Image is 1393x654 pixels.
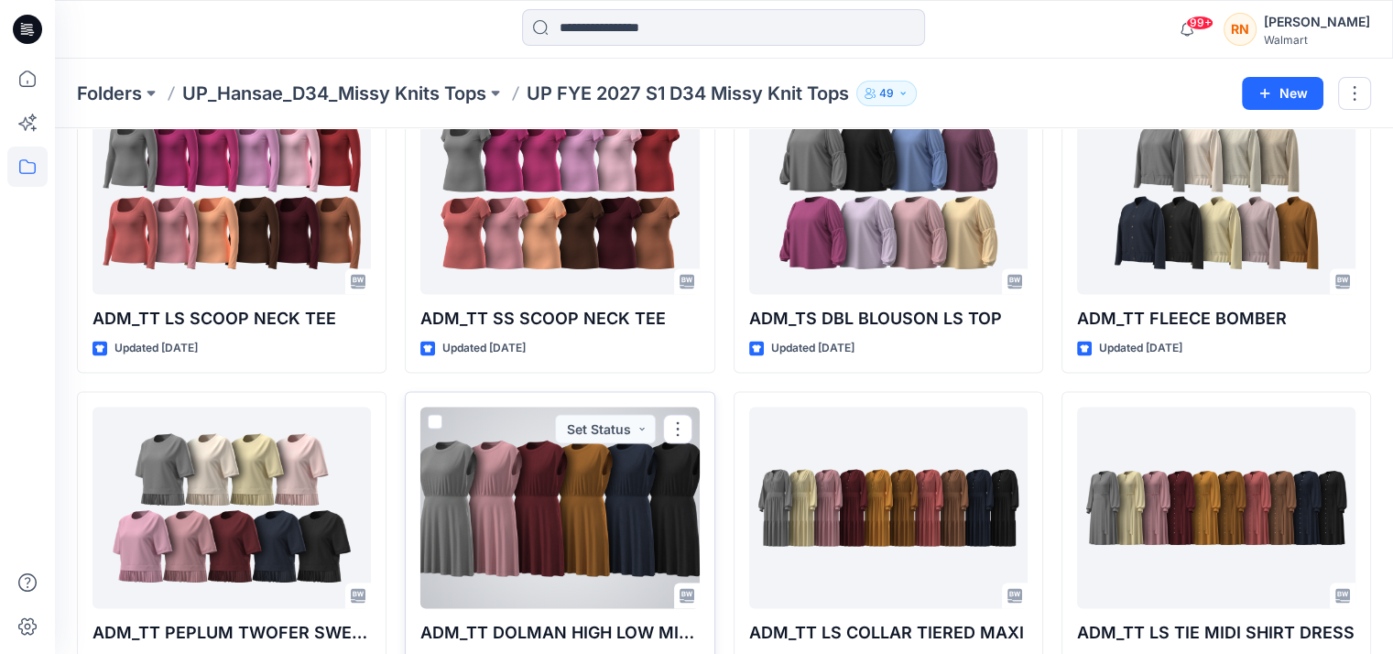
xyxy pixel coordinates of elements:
a: ADM_TT LS SCOOP NECK TEE [93,93,371,294]
p: ADM_TT LS TIE MIDI SHIRT DRESS [1077,619,1355,645]
a: ADM_TT PEPLUM TWOFER SWEATSHIRT [93,407,371,608]
a: ADM_TT FLEECE BOMBER [1077,93,1355,294]
p: Updated [DATE] [1099,338,1182,357]
p: Updated [DATE] [442,338,526,357]
a: ADM_TS DBL BLOUSON LS TOP [749,93,1028,294]
p: Updated [DATE] [114,338,198,357]
p: ADM_TT PEPLUM TWOFER SWEATSHIRT [93,619,371,645]
a: ADM_TT LS TIE MIDI SHIRT DRESS [1077,407,1355,608]
p: ADM_TT LS COLLAR TIERED MAXI [749,619,1028,645]
a: ADM_TT SS SCOOP NECK TEE [420,93,699,294]
button: 49 [856,81,917,106]
a: ADM_TT DOLMAN HIGH LOW MINI DRESS [420,407,699,608]
div: [PERSON_NAME] [1264,11,1370,33]
p: 49 [879,83,894,104]
p: ADM_TT LS SCOOP NECK TEE [93,305,371,331]
a: ADM_TT LS COLLAR TIERED MAXI [749,407,1028,608]
span: 99+ [1186,16,1213,30]
p: ADM_TT FLEECE BOMBER [1077,305,1355,331]
p: UP FYE 2027 S1 D34 Missy Knit Tops [527,81,849,106]
div: RN [1224,13,1257,46]
p: ADM_TS DBL BLOUSON LS TOP [749,305,1028,331]
p: Updated [DATE] [771,338,854,357]
p: ADM_TT DOLMAN HIGH LOW MINI DRESS [420,619,699,645]
button: New [1242,77,1323,110]
p: ADM_TT SS SCOOP NECK TEE [420,305,699,331]
a: Folders [77,81,142,106]
div: Walmart [1264,33,1370,47]
a: UP_Hansae_D34_Missy Knits Tops [182,81,486,106]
